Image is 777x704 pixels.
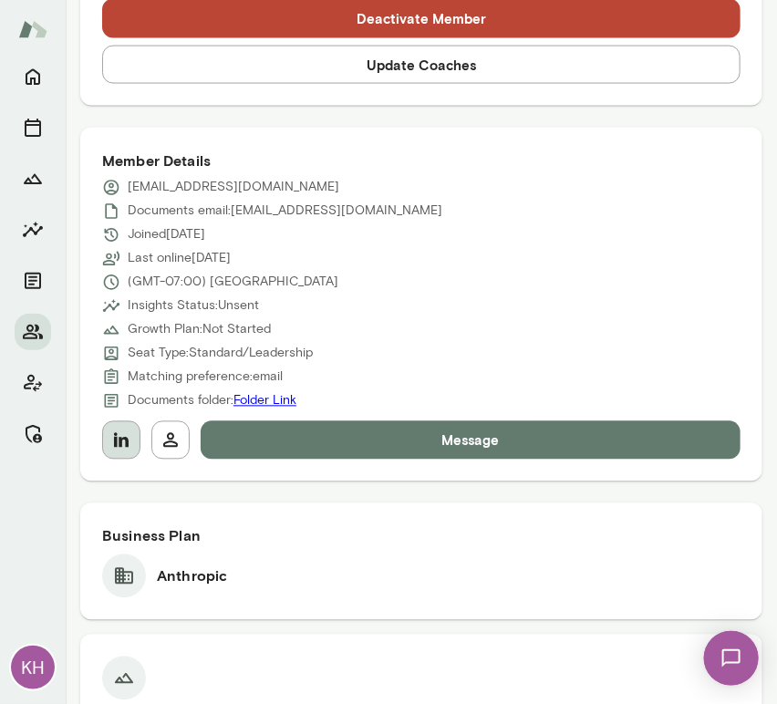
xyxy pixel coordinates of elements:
[15,365,51,401] button: Client app
[15,263,51,299] button: Documents
[15,160,51,197] button: Growth Plan
[15,314,51,350] button: Members
[157,565,227,587] h6: Anthropic
[128,321,271,339] p: Growth Plan: Not Started
[102,46,741,84] button: Update Coaches
[15,109,51,146] button: Sessions
[18,12,47,47] img: Mento
[128,274,338,292] p: (GMT-07:00) [GEOGRAPHIC_DATA]
[128,202,442,221] p: Documents email: [EMAIL_ADDRESS][DOMAIN_NAME]
[15,212,51,248] button: Insights
[128,368,283,387] p: Matching preference: email
[233,393,296,409] a: Folder Link
[102,525,741,547] h6: Business Plan
[128,250,231,268] p: Last online [DATE]
[15,416,51,452] button: Manage
[15,58,51,95] button: Home
[201,421,741,460] button: Message
[11,646,55,689] div: KH
[128,392,296,410] p: Documents folder:
[102,150,741,171] h6: Member Details
[128,179,339,197] p: [EMAIL_ADDRESS][DOMAIN_NAME]
[128,297,259,316] p: Insights Status: Unsent
[128,345,313,363] p: Seat Type: Standard/Leadership
[128,226,205,244] p: Joined [DATE]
